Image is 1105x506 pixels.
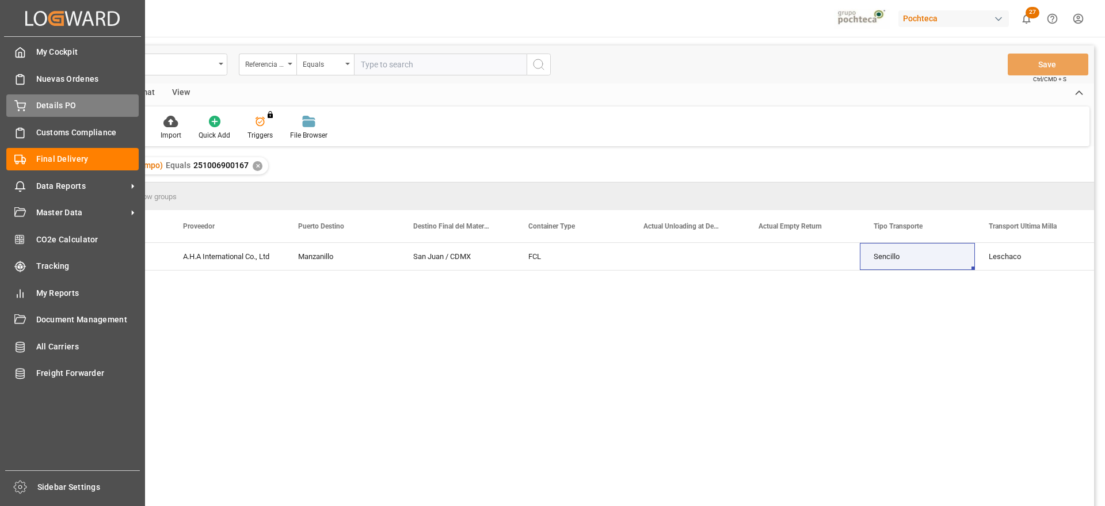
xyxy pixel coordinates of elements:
span: Master Data [36,207,127,219]
span: Puerto Destino [298,222,344,230]
a: Final Delivery [6,148,139,170]
span: Ctrl/CMD + S [1033,75,1066,83]
span: 27 [1026,7,1039,18]
div: Referencia Leschaco (Impo) [245,56,284,70]
span: Transport Ultima Milla [989,222,1057,230]
a: CO2e Calculator [6,228,139,250]
span: Proveedor [183,222,215,230]
a: Freight Forwarder [6,362,139,385]
div: Quick Add [199,130,230,140]
div: ✕ [253,161,262,171]
span: Tipo Transporte [874,222,923,230]
div: A.H.A International Co., Ltd [169,243,284,270]
div: Equals [303,56,342,70]
div: File Browser [290,130,327,140]
span: CO2e Calculator [36,234,139,246]
span: Final Delivery [36,153,139,165]
span: Equals [166,161,190,170]
div: View [163,83,199,103]
span: Details PO [36,100,139,112]
a: Tracking [6,255,139,277]
div: Import [161,130,181,140]
button: search button [527,54,551,75]
span: Document Management [36,314,139,326]
button: Pochteca [898,7,1013,29]
span: Tracking [36,260,139,272]
input: Type to search [354,54,527,75]
span: Nuevas Ordenes [36,73,139,85]
img: pochtecaImg.jpg_1689854062.jpg [834,9,891,29]
span: Actual Empty Return [759,222,822,230]
span: Sidebar Settings [37,481,140,493]
span: Data Reports [36,180,127,192]
div: San Juan / CDMX [399,243,515,270]
a: My Reports [6,281,139,304]
button: Save [1008,54,1088,75]
a: Customs Compliance [6,121,139,143]
a: Nuevas Ordenes [6,67,139,90]
button: open menu [239,54,296,75]
a: Details PO [6,94,139,117]
span: All Carriers [36,341,139,353]
span: Customs Compliance [36,127,139,139]
button: open menu [296,54,354,75]
a: All Carriers [6,335,139,357]
div: FCL [515,243,630,270]
div: Pochteca [898,10,1009,27]
div: Manzanillo [284,243,399,270]
span: 251006900167 [193,161,249,170]
div: Sencillo [860,243,975,270]
span: My Reports [36,287,139,299]
span: Container Type [528,222,575,230]
a: Document Management [6,309,139,331]
button: show 27 new notifications [1013,6,1039,32]
span: Actual Unloading at Destination [643,222,721,230]
button: Help Center [1039,6,1065,32]
span: My Cockpit [36,46,139,58]
a: My Cockpit [6,41,139,63]
div: Leschaco [975,243,1090,270]
span: Freight Forwarder [36,367,139,379]
span: Destino Final del Material (impo) [413,222,490,230]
